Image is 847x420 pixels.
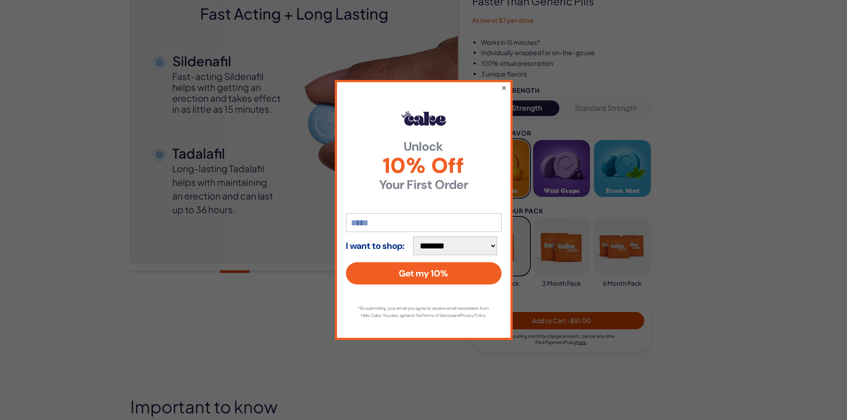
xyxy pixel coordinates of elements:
p: *By submitting your email you agree to receive email newsletters from Hello Cake. You also agree ... [355,305,493,319]
a: Terms of Service [422,312,453,318]
button: × [501,82,506,93]
button: Get my 10% [346,262,502,284]
img: Hello Cake [401,111,446,125]
span: 10% Off [346,155,502,176]
a: Privacy Policy [460,312,485,318]
strong: Unlock [346,140,502,153]
strong: I want to shop: [346,241,405,251]
strong: Your First Order [346,179,502,191]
